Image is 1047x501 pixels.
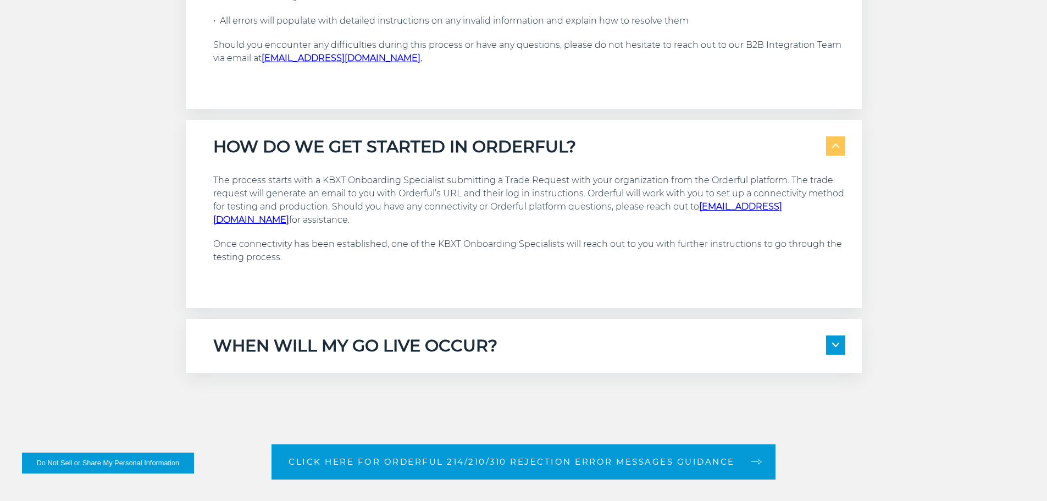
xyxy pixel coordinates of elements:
strong: . [262,53,422,63]
p: Once connectivity has been established, one of the KBXT Onboarding Specialists will reach out to ... [213,238,845,264]
a: [EMAIL_ADDRESS][DOMAIN_NAME] [262,53,420,63]
img: arrow [832,144,839,148]
img: arrow [832,343,839,347]
a: Click here for Orderful 214/210/310 Rejection Error Messages Guidance arrow arrow [272,444,775,480]
h5: WHEN WILL MY GO LIVE OCCUR? [213,335,497,356]
p: The process starts with a KBXT Onboarding Specialist submitting a Trade Request with your organiz... [213,174,845,227]
p: • All errors will populate with detailed instructions on any invalid information and explain how ... [213,14,845,27]
p: Should you encounter any difficulties during this process or have any questions, please do not he... [213,38,845,65]
h5: HOW DO WE GET STARTED IN ORDERFUL? [213,136,576,157]
button: Do Not Sell or Share My Personal Information [22,453,194,474]
span: Click here for Orderful 214/210/310 Rejection Error Messages Guidance [289,458,735,466]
